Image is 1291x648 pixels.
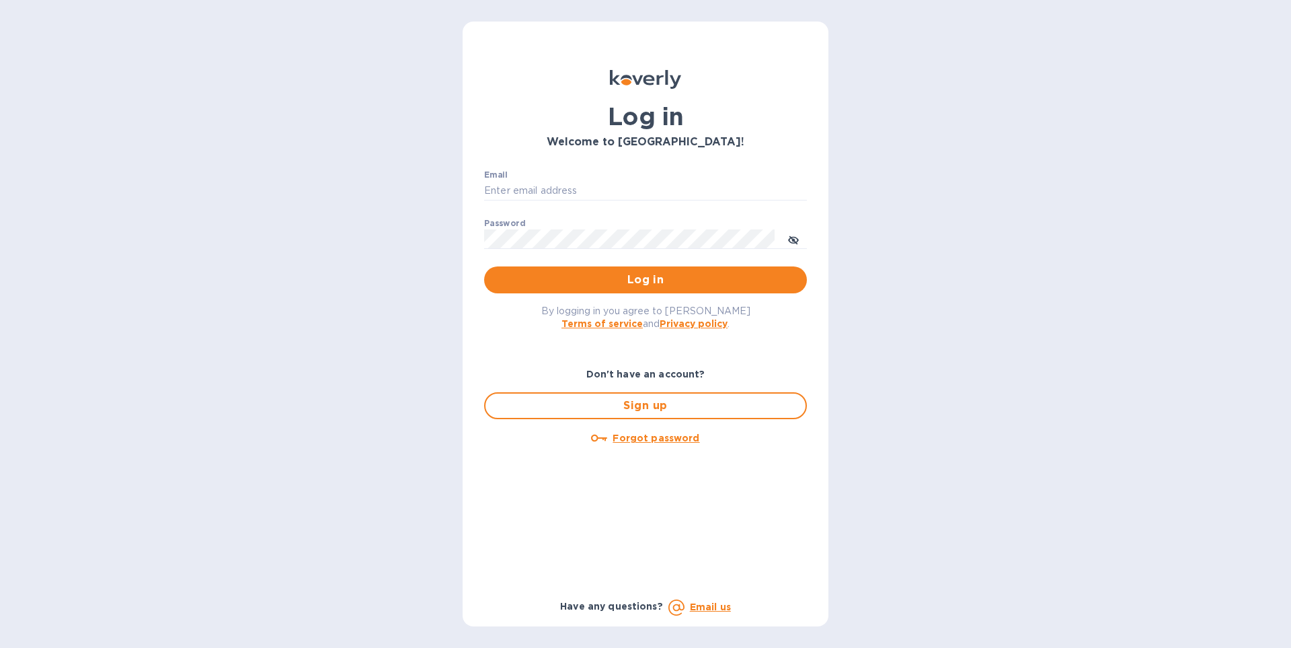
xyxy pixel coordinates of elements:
[484,219,525,227] label: Password
[780,225,807,252] button: toggle password visibility
[541,305,750,329] span: By logging in you agree to [PERSON_NAME] and .
[613,433,699,443] u: Forgot password
[484,181,807,201] input: Enter email address
[484,266,807,293] button: Log in
[484,392,807,419] button: Sign up
[660,318,728,329] a: Privacy policy
[561,318,643,329] a: Terms of service
[495,272,796,288] span: Log in
[484,136,807,149] h3: Welcome to [GEOGRAPHIC_DATA]!
[560,601,663,612] b: Have any questions?
[610,70,681,89] img: Koverly
[484,102,807,131] h1: Log in
[496,398,795,414] span: Sign up
[690,602,731,612] a: Email us
[484,171,508,179] label: Email
[586,369,705,380] b: Don't have an account?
